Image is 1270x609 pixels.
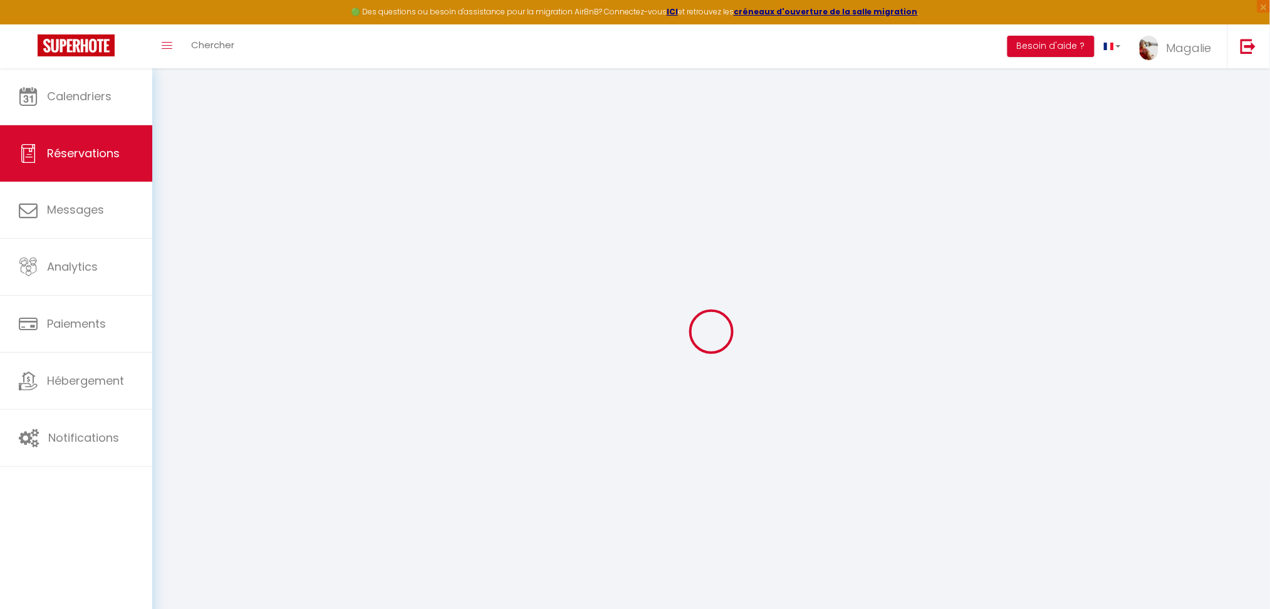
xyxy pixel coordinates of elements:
img: logout [1241,38,1256,54]
span: Paiements [47,316,106,331]
a: ICI [667,6,678,17]
span: Calendriers [47,88,112,104]
a: ... Magalie [1130,24,1227,68]
span: Notifications [48,430,119,445]
span: Messages [47,202,104,217]
img: ... [1140,36,1158,60]
button: Besoin d'aide ? [1007,36,1095,57]
a: Chercher [182,24,244,68]
button: Ouvrir le widget de chat LiveChat [10,5,48,43]
span: Chercher [191,38,234,51]
span: Hébergement [47,373,124,388]
img: Super Booking [38,34,115,56]
span: Réservations [47,145,120,161]
span: Analytics [47,259,98,274]
span: Magalie [1167,40,1212,56]
a: créneaux d'ouverture de la salle migration [734,6,918,17]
